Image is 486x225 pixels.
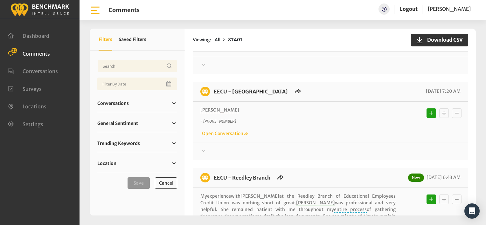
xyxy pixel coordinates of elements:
[8,67,58,74] a: Conversations
[97,100,129,107] span: Conversations
[423,36,463,44] span: Download CSV
[97,160,116,167] span: Location
[411,34,468,46] button: Download CSV
[23,103,46,110] span: Locations
[155,177,177,189] button: Cancel
[97,99,177,108] a: Conversations
[97,119,177,128] a: General Sentiment
[240,193,279,199] span: [PERSON_NAME]
[97,78,177,90] input: Date range input field
[99,29,112,51] button: Filters
[214,174,270,181] a: EECU - Reedley Branch
[8,32,49,38] a: Dashboard
[428,3,471,15] a: [PERSON_NAME]
[165,78,173,90] button: Open Calendar
[10,2,69,17] img: benchmark
[193,37,211,43] span: Viewing:
[97,139,177,148] a: Trending Keywords
[408,174,424,182] span: New
[97,159,177,168] a: Location
[464,203,480,219] div: Open Intercom Messenger
[425,193,463,206] div: Basic example
[23,121,43,127] span: Settings
[200,87,210,96] img: benchmark
[210,173,274,182] h6: EECU - Reedley Branch
[424,88,461,94] span: [DATE] 7:20 AM
[200,173,210,182] img: benchmark
[23,68,58,74] span: Conversations
[200,107,239,113] span: [PERSON_NAME]
[208,213,257,219] span: proper documentation
[8,120,43,127] a: Settings
[23,85,42,92] span: Surveys
[23,50,50,57] span: Comments
[296,200,335,206] span: [PERSON_NAME]
[334,207,367,213] span: entire process
[200,131,248,136] a: Open Conversation
[8,85,42,92] a: Surveys
[119,29,146,51] button: Saved Filters
[200,119,236,124] i: ~ [PHONE_NUMBER]
[215,37,220,43] span: All
[97,140,140,147] span: Trending Keywords
[90,5,101,16] img: bar
[400,6,418,12] a: Logout
[428,6,471,12] span: [PERSON_NAME]
[11,48,17,53] span: 32
[228,37,242,43] strong: 87401
[210,87,292,96] h6: EECU - Clinton Way
[400,3,418,15] a: Logout
[214,88,288,95] a: EECU - [GEOGRAPHIC_DATA]
[425,174,461,180] span: [DATE] 6:43 AM
[97,60,177,72] input: Username
[8,50,50,56] a: Comments 32
[425,107,463,119] div: Basic example
[23,33,49,39] span: Dashboard
[97,120,138,127] span: General Sentiment
[108,7,140,14] h1: Comments
[207,193,231,199] span: experience
[342,213,374,219] span: plenty of time
[8,103,46,109] a: Locations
